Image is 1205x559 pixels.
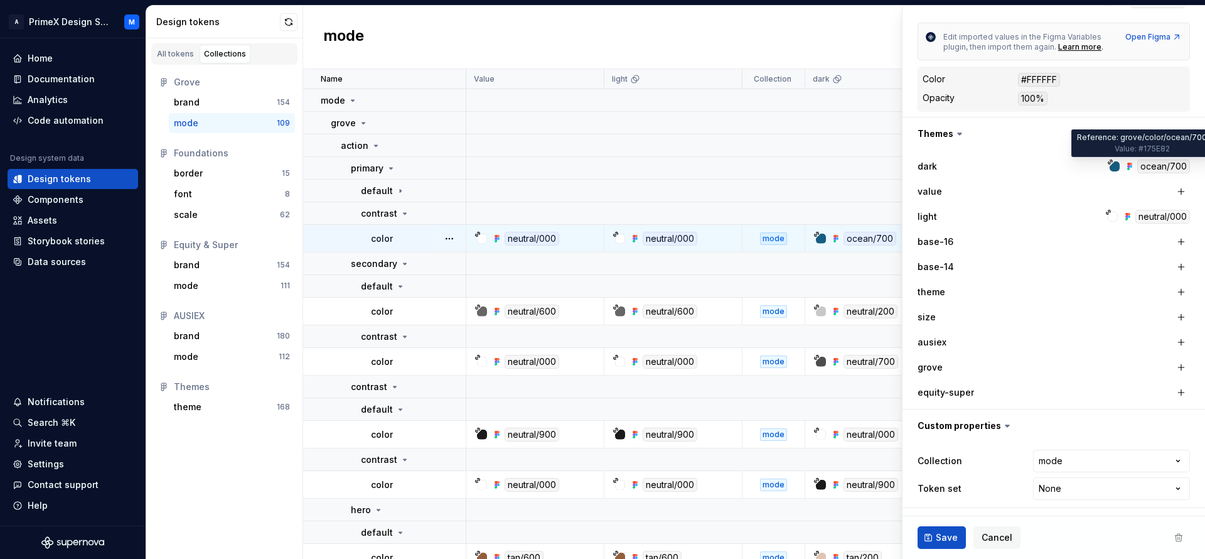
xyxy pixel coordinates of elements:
[351,162,383,175] p: primary
[174,167,203,180] div: border
[174,330,200,342] div: brand
[1125,32,1182,42] a: Open Figma
[643,305,697,318] div: neutral/600
[361,403,393,416] p: default
[28,214,57,227] div: Assets
[760,305,787,318] div: mode
[28,437,77,450] div: Invite team
[8,496,138,516] button: Help
[174,76,290,89] div: Grove
[760,479,787,491] div: mode
[982,531,1012,544] span: Cancel
[157,49,194,59] div: All tokens
[843,305,897,318] div: neutral/200
[936,531,958,544] span: Save
[28,458,64,470] div: Settings
[10,153,84,163] div: Design system data
[281,281,290,291] div: 111
[923,73,945,85] div: Color
[1058,42,1101,52] a: Learn more
[169,255,295,275] button: brand154
[361,330,397,343] p: contrast
[8,454,138,474] a: Settings
[29,16,109,28] div: PrimeX Design System
[505,305,559,318] div: neutral/600
[169,276,295,296] button: mode111
[156,16,280,28] div: Design tokens
[28,479,99,491] div: Contact support
[1018,92,1047,106] div: 100%
[918,311,936,323] label: size
[204,49,246,59] div: Collections
[174,147,290,160] div: Foundations
[174,96,200,109] div: brand
[169,205,295,225] a: scale62
[169,163,295,183] button: border15
[8,475,138,495] button: Contact support
[843,478,898,492] div: neutral/900
[28,235,105,247] div: Storybook stories
[41,536,104,549] a: Supernova Logo
[28,94,68,106] div: Analytics
[918,361,943,374] label: grove
[643,232,697,246] div: neutral/000
[351,504,371,516] p: hero
[643,428,697,442] div: neutral/900
[371,355,393,368] p: color
[1018,73,1060,87] div: #FFFFFF
[843,232,896,246] div: ocean/700
[760,355,787,368] div: mode
[361,280,393,293] p: default
[169,347,295,367] a: mode112
[8,190,138,210] a: Components
[505,428,559,442] div: neutral/900
[174,117,198,129] div: mode
[760,232,787,245] div: mode
[361,526,393,539] p: default
[813,74,830,84] p: dark
[918,386,974,399] label: equity-super
[174,350,198,363] div: mode
[169,184,295,204] a: font8
[28,396,85,408] div: Notifications
[174,381,290,393] div: Themes
[323,26,364,48] h2: mode
[129,17,135,27] div: M
[1135,210,1190,224] div: neutral/000
[8,392,138,412] button: Notifications
[8,231,138,251] a: Storybook stories
[474,74,495,84] p: Value
[371,479,393,491] p: color
[279,352,290,362] div: 112
[8,252,138,272] a: Data sources
[28,173,91,185] div: Design tokens
[28,256,86,268] div: Data sources
[361,453,397,466] p: contrast
[277,260,290,270] div: 154
[1101,42,1103,52] span: .
[351,258,397,270] p: secondary
[973,526,1020,549] button: Cancel
[174,188,192,200] div: font
[505,355,559,369] div: neutral/000
[643,478,697,492] div: neutral/000
[174,209,198,221] div: scale
[754,74,791,84] p: Collection
[169,113,295,133] a: mode109
[169,397,295,417] a: theme168
[3,8,143,35] button: APrimeX Design SystemM
[8,48,138,68] a: Home
[8,111,138,131] a: Code automation
[174,310,290,322] div: AUSIEX
[943,32,1103,52] span: Edit imported values in the Figma Variables plugin, then import them again.
[9,14,24,30] div: A
[169,92,295,112] button: brand154
[8,90,138,110] a: Analytics
[8,413,138,433] button: Search ⌘K
[169,326,295,346] a: brand180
